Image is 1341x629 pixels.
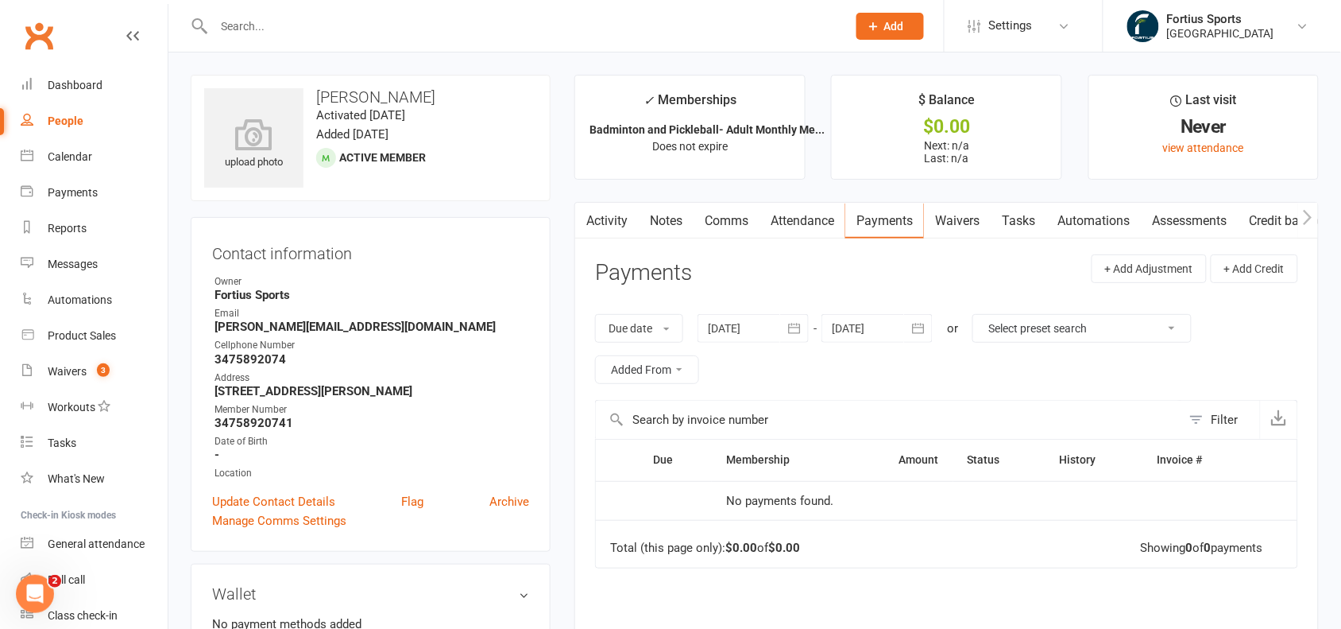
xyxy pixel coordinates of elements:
[845,203,924,239] a: Payments
[16,575,54,613] iframe: Intercom live chat
[1170,90,1236,118] div: Last visit
[989,8,1033,44] span: Settings
[1238,203,1340,239] a: Credit balance
[846,118,1046,135] div: $0.00
[48,150,92,163] div: Calendar
[575,203,639,239] a: Activity
[48,258,98,270] div: Messages
[48,609,118,622] div: Class check-in
[21,461,168,497] a: What's New
[1204,541,1212,555] strong: 0
[759,203,845,239] a: Attendance
[1212,410,1239,429] div: Filter
[21,211,168,247] a: Reports
[21,425,168,461] a: Tasks
[489,492,529,511] a: Archive
[214,416,529,430] strong: 34758920741
[1181,401,1260,439] button: Filter
[1186,541,1193,555] strong: 0
[1163,142,1244,154] a: view attendance
[212,492,335,511] a: Update Contact Details
[48,222,87,235] div: Reports
[48,115,83,127] div: People
[21,68,168,103] a: Dashboard
[1167,26,1274,41] div: [GEOGRAPHIC_DATA]
[97,363,110,377] span: 3
[48,437,76,449] div: Tasks
[48,472,105,485] div: What's New
[214,371,529,386] div: Address
[589,123,825,136] strong: Badminton and Pickleball- Adult Monthly Me...
[214,274,529,289] div: Owner
[214,320,529,334] strong: [PERSON_NAME][EMAIL_ADDRESS][DOMAIN_NAME]
[214,448,529,462] strong: -
[846,139,1046,165] p: Next: n/a Last: n/a
[21,526,168,562] a: General attendance kiosk mode
[21,139,168,175] a: Calendar
[21,247,168,282] a: Messages
[209,15,836,37] input: Search...
[21,318,168,354] a: Product Sales
[884,20,904,33] span: Add
[316,127,388,142] time: Added [DATE]
[652,140,728,153] span: Does not expire
[214,384,529,398] strong: [STREET_ADDRESS][PERSON_NAME]
[712,440,850,480] th: Membership
[595,314,683,343] button: Due date
[21,354,168,390] a: Waivers 3
[214,288,529,302] strong: Fortius Sports
[643,90,736,119] div: Memberships
[214,466,529,481] div: Location
[48,79,102,91] div: Dashboard
[48,365,87,378] div: Waivers
[1167,12,1274,26] div: Fortius Sports
[1103,118,1304,135] div: Never
[212,239,529,262] h3: Contact information
[856,13,924,40] button: Add
[1092,254,1207,283] button: + Add Adjustment
[48,293,112,306] div: Automations
[21,390,168,425] a: Workouts
[643,93,654,108] i: ✓
[339,151,426,164] span: Active member
[610,542,800,555] div: Total (this page only): of
[639,440,712,480] th: Due
[204,88,537,106] h3: [PERSON_NAME]
[1141,542,1263,555] div: Showing of payments
[212,511,346,530] a: Manage Comms Settings
[991,203,1046,239] a: Tasks
[639,203,694,239] a: Notes
[214,338,529,353] div: Cellphone Number
[1143,440,1254,480] th: Invoice #
[214,434,529,449] div: Date of Birth
[1211,254,1298,283] button: + Add Credit
[401,492,423,511] a: Flag
[214,306,529,321] div: Email
[212,585,529,603] h3: Wallet
[204,118,303,171] div: upload photo
[596,401,1181,439] input: Search by invoice number
[21,103,168,139] a: People
[918,90,975,118] div: $ Balance
[19,16,59,56] a: Clubworx
[21,175,168,211] a: Payments
[21,282,168,318] a: Automations
[1127,10,1159,42] img: thumb_image1743802567.png
[1141,203,1238,239] a: Assessments
[48,401,95,414] div: Workouts
[316,108,405,122] time: Activated [DATE]
[48,329,116,342] div: Product Sales
[1045,440,1143,480] th: History
[21,562,168,598] a: Roll call
[48,186,98,199] div: Payments
[694,203,759,239] a: Comms
[725,541,757,555] strong: $0.00
[48,573,85,586] div: Roll call
[768,541,800,555] strong: $0.00
[924,203,991,239] a: Waivers
[48,538,145,550] div: General attendance
[214,402,529,417] div: Member Number
[214,352,529,367] strong: 3475892074
[953,440,1045,480] th: Status
[947,319,958,338] div: or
